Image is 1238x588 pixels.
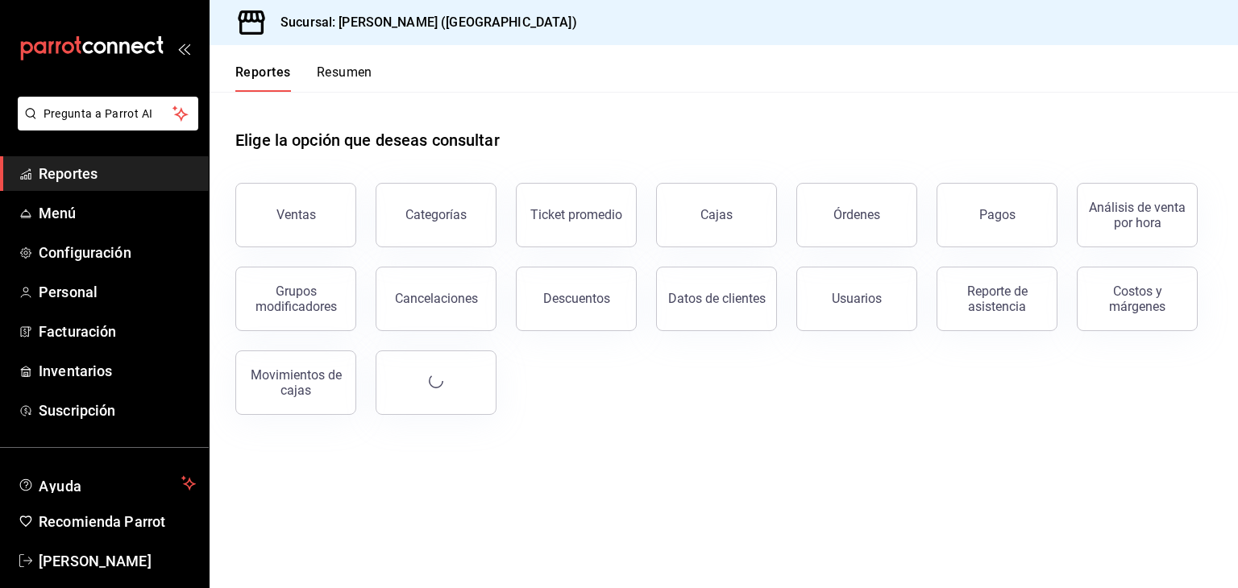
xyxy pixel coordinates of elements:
[1087,284,1187,314] div: Costos y márgenes
[235,128,500,152] h1: Elige la opción que deseas consultar
[39,281,196,303] span: Personal
[235,64,372,92] div: navigation tabs
[246,284,346,314] div: Grupos modificadores
[543,291,610,306] div: Descuentos
[268,13,577,32] h3: Sucursal: [PERSON_NAME] ([GEOGRAPHIC_DATA])
[516,183,637,247] button: Ticket promedio
[235,183,356,247] button: Ventas
[44,106,173,122] span: Pregunta a Parrot AI
[668,291,766,306] div: Datos de clientes
[796,183,917,247] button: Órdenes
[937,267,1057,331] button: Reporte de asistencia
[530,207,622,222] div: Ticket promedio
[235,350,356,415] button: Movimientos de cajas
[276,207,316,222] div: Ventas
[796,267,917,331] button: Usuarios
[656,267,777,331] button: Datos de clientes
[947,284,1047,314] div: Reporte de asistencia
[1077,183,1198,247] button: Análisis de venta por hora
[1077,267,1198,331] button: Costos y márgenes
[235,64,291,92] button: Reportes
[235,267,356,331] button: Grupos modificadores
[376,183,496,247] button: Categorías
[39,360,196,382] span: Inventarios
[376,267,496,331] button: Cancelaciones
[39,474,175,493] span: Ayuda
[833,207,880,222] div: Órdenes
[317,64,372,92] button: Resumen
[177,42,190,55] button: open_drawer_menu
[700,205,733,225] div: Cajas
[405,207,467,222] div: Categorías
[979,207,1016,222] div: Pagos
[39,400,196,421] span: Suscripción
[395,291,478,306] div: Cancelaciones
[39,163,196,184] span: Reportes
[18,97,198,130] button: Pregunta a Parrot AI
[39,511,196,532] span: Recomienda Parrot
[937,183,1057,247] button: Pagos
[39,202,196,224] span: Menú
[39,550,196,572] span: [PERSON_NAME]
[516,267,637,331] button: Descuentos
[1087,200,1187,230] div: Análisis de venta por hora
[832,291,882,306] div: Usuarios
[656,183,777,247] a: Cajas
[39,321,196,342] span: Facturación
[39,242,196,263] span: Configuración
[246,367,346,398] div: Movimientos de cajas
[11,117,198,134] a: Pregunta a Parrot AI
